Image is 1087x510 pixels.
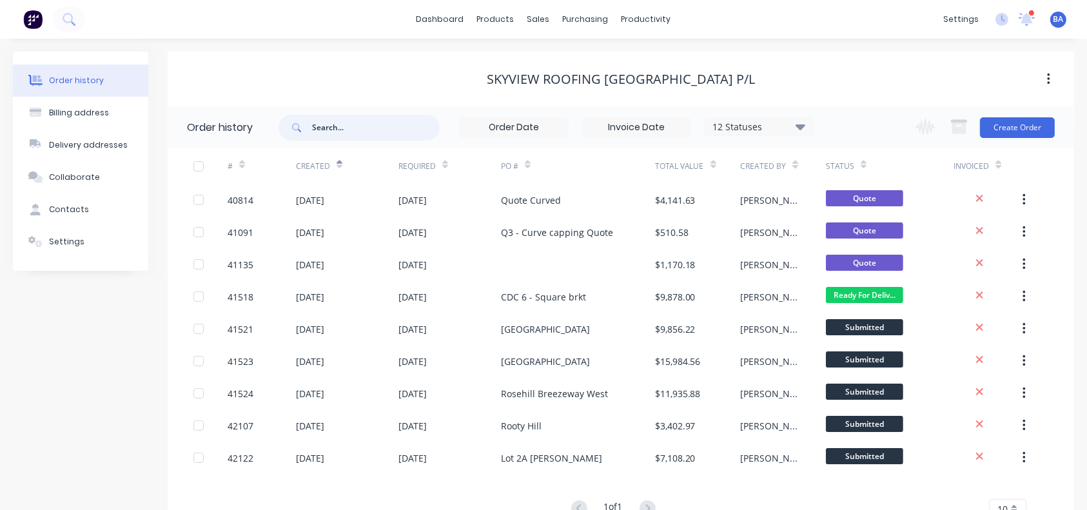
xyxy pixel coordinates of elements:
[655,387,701,400] div: $11,935.88
[826,148,954,184] div: Status
[13,226,148,258] button: Settings
[228,258,253,271] div: 41135
[49,107,109,119] div: Billing address
[49,139,128,151] div: Delivery addresses
[980,117,1055,138] button: Create Order
[398,258,427,271] div: [DATE]
[556,10,615,29] div: purchasing
[705,120,813,134] div: 12 Statuses
[398,451,427,465] div: [DATE]
[740,451,800,465] div: [PERSON_NAME]
[49,75,104,86] div: Order history
[954,161,989,172] div: Invoiced
[655,419,696,433] div: $3,402.97
[826,416,903,432] span: Submitted
[312,115,440,141] input: Search...
[740,419,800,433] div: [PERSON_NAME]
[296,451,324,465] div: [DATE]
[228,451,253,465] div: 42122
[655,355,701,368] div: $15,984.56
[49,204,89,215] div: Contacts
[49,172,100,183] div: Collaborate
[398,290,427,304] div: [DATE]
[296,193,324,207] div: [DATE]
[23,10,43,29] img: Factory
[296,161,330,172] div: Created
[501,451,602,465] div: Lot 2A [PERSON_NAME]
[296,226,324,239] div: [DATE]
[228,355,253,368] div: 41523
[49,236,84,248] div: Settings
[501,419,542,433] div: Rooty Hill
[826,319,903,335] span: Submitted
[1053,14,1064,25] span: BA
[826,190,903,206] span: Quote
[410,10,471,29] a: dashboard
[228,290,253,304] div: 41518
[296,290,324,304] div: [DATE]
[460,118,568,137] input: Order Date
[228,419,253,433] div: 42107
[296,419,324,433] div: [DATE]
[398,387,427,400] div: [DATE]
[740,226,800,239] div: [PERSON_NAME]
[398,322,427,336] div: [DATE]
[826,287,903,303] span: Ready For Deliv...
[615,10,678,29] div: productivity
[937,10,985,29] div: settings
[826,384,903,400] span: Submitted
[13,193,148,226] button: Contacts
[296,322,324,336] div: [DATE]
[398,419,427,433] div: [DATE]
[655,226,689,239] div: $510.58
[228,148,296,184] div: #
[740,322,800,336] div: [PERSON_NAME]
[954,148,1022,184] div: Invoiced
[296,387,324,400] div: [DATE]
[655,258,696,271] div: $1,170.18
[655,290,696,304] div: $9,878.00
[296,148,398,184] div: Created
[501,226,613,239] div: Q3 - Curve capping Quote
[501,322,590,336] div: [GEOGRAPHIC_DATA]
[826,161,854,172] div: Status
[398,193,427,207] div: [DATE]
[228,193,253,207] div: 40814
[826,222,903,239] span: Quote
[187,120,253,135] div: Order history
[13,129,148,161] button: Delivery addresses
[228,387,253,400] div: 41524
[228,226,253,239] div: 41091
[398,355,427,368] div: [DATE]
[740,148,826,184] div: Created By
[501,355,590,368] div: [GEOGRAPHIC_DATA]
[398,161,436,172] div: Required
[655,148,741,184] div: Total Value
[826,255,903,271] span: Quote
[655,322,696,336] div: $9,856.22
[398,226,427,239] div: [DATE]
[740,290,800,304] div: [PERSON_NAME]
[296,355,324,368] div: [DATE]
[740,193,800,207] div: [PERSON_NAME]
[655,193,696,207] div: $4,141.63
[582,118,690,137] input: Invoice Date
[521,10,556,29] div: sales
[740,355,800,368] div: [PERSON_NAME]
[655,161,704,172] div: Total Value
[826,448,903,464] span: Submitted
[501,161,518,172] div: PO #
[398,148,501,184] div: Required
[13,64,148,97] button: Order history
[13,97,148,129] button: Billing address
[296,258,324,271] div: [DATE]
[13,161,148,193] button: Collaborate
[740,161,786,172] div: Created By
[501,193,561,207] div: Quote Curved
[501,148,655,184] div: PO #
[501,290,586,304] div: CDC 6 - Square brkt
[471,10,521,29] div: products
[740,387,800,400] div: [PERSON_NAME]
[228,161,233,172] div: #
[826,351,903,368] span: Submitted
